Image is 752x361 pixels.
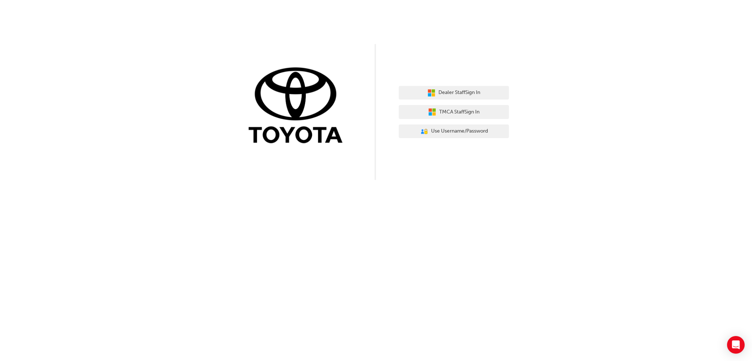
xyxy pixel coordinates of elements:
span: Use Username/Password [431,127,488,136]
button: Dealer StaffSign In [399,86,509,100]
button: TMCA StaffSign In [399,105,509,119]
span: TMCA Staff Sign In [439,108,480,116]
button: Use Username/Password [399,124,509,138]
img: Trak [243,66,353,147]
div: Open Intercom Messenger [727,336,745,354]
span: Dealer Staff Sign In [438,89,480,97]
